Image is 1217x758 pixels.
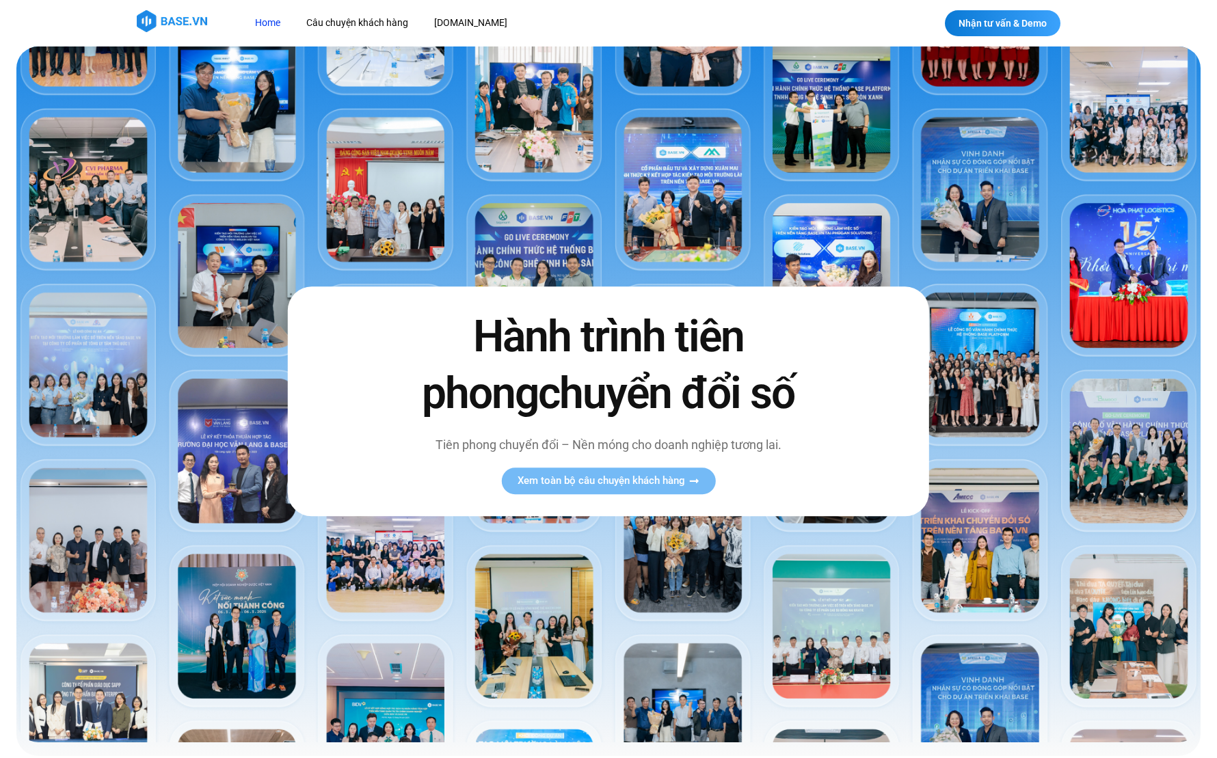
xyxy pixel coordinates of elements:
a: Câu chuyện khách hàng [296,10,418,36]
a: Home [245,10,291,36]
span: Nhận tư vấn & Demo [959,18,1047,28]
nav: Menu [245,10,717,36]
h2: Hành trình tiên phong [393,308,824,422]
span: Xem toàn bộ câu chuyện khách hàng [518,476,685,486]
span: chuyển đổi số [538,368,794,419]
a: [DOMAIN_NAME] [424,10,518,36]
p: Tiên phong chuyển đổi – Nền móng cho doanh nghiệp tương lai. [393,435,824,454]
a: Xem toàn bộ câu chuyện khách hàng [501,468,715,494]
a: Nhận tư vấn & Demo [945,10,1060,36]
